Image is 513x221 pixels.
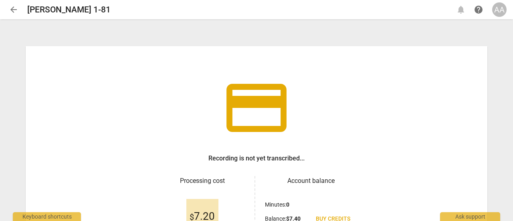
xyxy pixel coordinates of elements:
span: arrow_back [9,5,18,14]
a: Help [471,2,486,17]
h3: Recording is not yet transcribed... [208,154,305,163]
h3: Account balance [265,176,357,186]
span: help [474,5,483,14]
p: Minutes : [265,201,289,209]
div: Ask support [440,212,500,221]
span: credit_card [220,72,293,144]
div: Keyboard shortcuts [13,212,81,221]
button: AA [492,2,507,17]
h2: [PERSON_NAME] 1-81 [27,5,111,15]
b: 0 [286,201,289,208]
h3: Processing cost [156,176,248,186]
